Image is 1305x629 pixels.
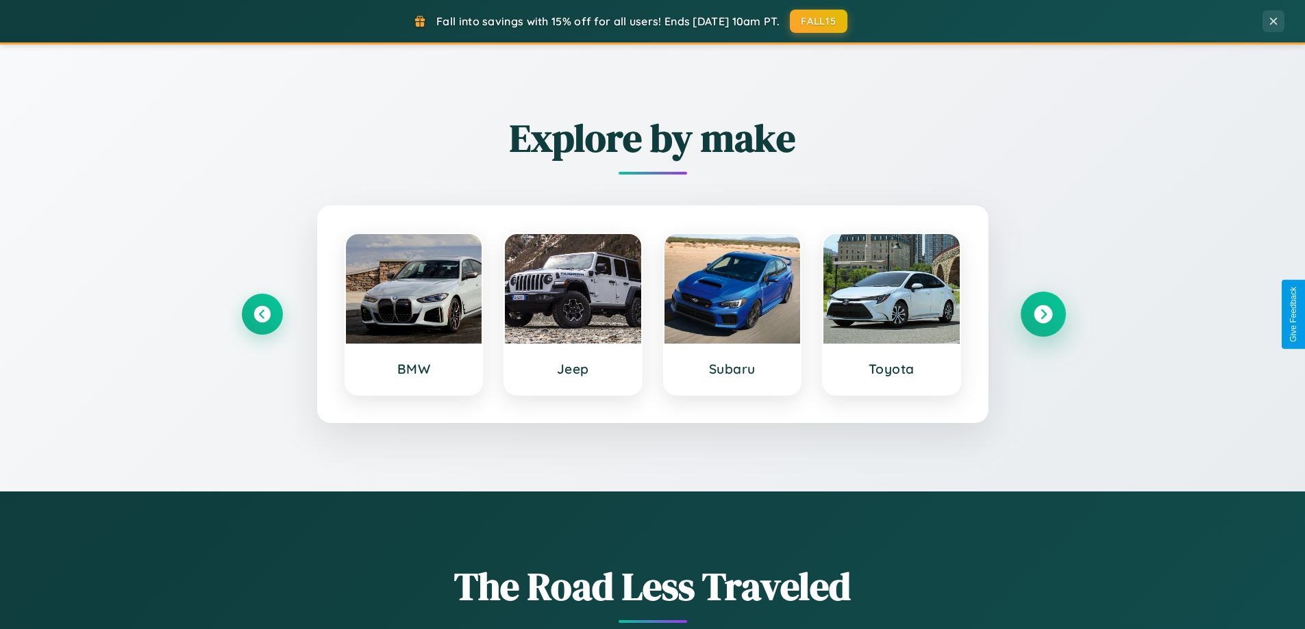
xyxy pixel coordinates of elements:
[790,10,847,33] button: FALL15
[242,112,1064,164] h2: Explore by make
[519,361,627,377] h3: Jeep
[1289,287,1298,342] div: Give Feedback
[360,361,469,377] h3: BMW
[436,14,780,28] span: Fall into savings with 15% off for all users! Ends [DATE] 10am PT.
[837,361,946,377] h3: Toyota
[678,361,787,377] h3: Subaru
[242,560,1064,613] h1: The Road Less Traveled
